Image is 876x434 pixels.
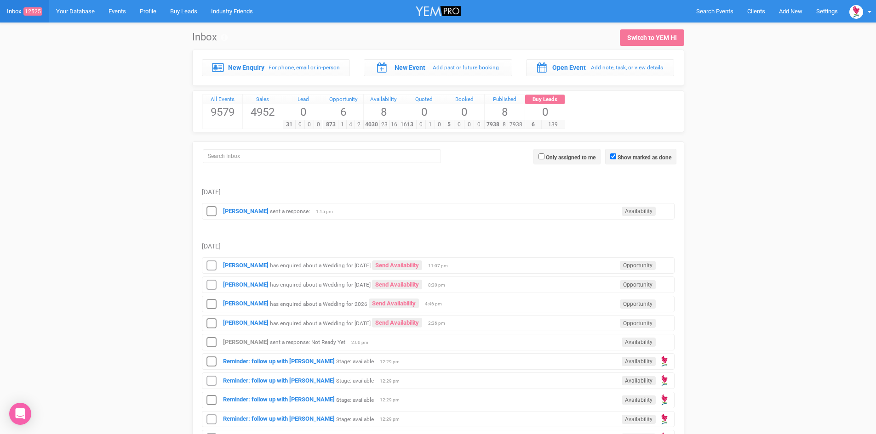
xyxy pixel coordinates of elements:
span: 12525 [23,7,42,16]
span: 7938 [508,120,525,129]
small: has enquired about a Wedding for [DATE] [270,282,371,288]
span: 1:15 pm [316,209,339,215]
a: Opportunity [323,95,363,105]
span: 0 [283,104,323,120]
span: 0 [404,104,444,120]
div: Quoted [404,95,444,105]
h5: [DATE] [202,189,675,196]
span: 0 [444,104,484,120]
span: Opportunity [620,319,656,328]
span: Availability [622,207,656,216]
a: Switch to YEM Hi [620,29,684,46]
a: [PERSON_NAME] [223,281,269,288]
span: 0 [435,120,444,129]
span: 12:29 pm [380,359,403,365]
span: 8 [485,104,525,120]
label: Only assigned to me [546,153,595,162]
a: Reminder: follow up with [PERSON_NAME] [223,358,335,365]
a: Open Event Add note, task, or view details [526,59,675,76]
span: 2 [355,120,363,129]
span: 12:29 pm [380,397,403,403]
span: 0 [454,120,464,129]
div: Open Intercom Messenger [9,403,31,425]
label: New Enquiry [228,63,264,72]
span: 0 [304,120,314,129]
span: 139 [541,120,565,129]
small: sent a response: [270,208,310,214]
small: sent a response: Not Ready Yet [270,339,345,345]
a: Reminder: follow up with [PERSON_NAME] [223,377,335,384]
span: Availability [622,376,656,385]
span: 11:07 pm [428,263,451,269]
div: Switch to YEM Hi [627,33,677,42]
a: New Event Add past or future booking [364,59,512,76]
a: Send Availability [372,260,422,270]
a: Sales [243,95,283,105]
small: Add note, task, or view details [591,64,663,71]
span: Availability [622,338,656,347]
a: Reminder: follow up with [PERSON_NAME] [223,415,335,422]
span: Opportunity [620,280,656,289]
a: New Enquiry For phone, email or in-person [202,59,350,76]
strong: [PERSON_NAME] [223,262,269,269]
span: 0 [314,120,323,129]
a: [PERSON_NAME] [223,319,269,326]
span: 16 [389,120,399,129]
small: has enquired about a Wedding for 2026 [270,300,367,307]
small: For phone, email or in-person [269,64,340,71]
span: Opportunity [620,261,656,270]
img: open-uri20190322-4-14wp8y4 [658,413,671,426]
small: has enquired about a Wedding for [DATE] [270,262,371,269]
span: 0 [474,120,484,129]
span: 5 [444,120,454,129]
span: 12:29 pm [380,416,403,423]
label: New Event [395,63,425,72]
strong: [PERSON_NAME] [223,208,269,214]
label: Show marked as done [618,153,671,162]
a: Send Availability [372,280,422,289]
img: open-uri20190322-4-14wp8y4 [658,394,671,406]
h1: Inbox [192,32,228,43]
a: Lead [283,95,323,105]
span: Add New [779,8,802,15]
span: 0 [525,104,565,120]
span: 8:30 pm [428,282,451,288]
span: 8 [364,104,404,120]
span: Search Events [696,8,733,15]
span: 6 [323,104,363,120]
small: Stage: available [336,378,374,384]
a: All Events [203,95,243,105]
a: Availability [364,95,404,105]
span: 2:00 pm [351,339,374,346]
span: 31 [283,120,296,129]
span: 0 [295,120,305,129]
img: open-uri20190322-4-14wp8y4 [849,5,863,19]
span: 1 [338,120,347,129]
span: Availability [622,415,656,424]
span: 4030 [363,120,380,129]
span: 6 [525,120,542,129]
a: [PERSON_NAME] [223,300,269,307]
img: open-uri20190322-4-14wp8y4 [658,355,671,368]
a: Published [485,95,525,105]
span: 873 [323,120,338,129]
span: Availability [622,357,656,366]
a: [PERSON_NAME] [223,338,269,345]
span: 0 [464,120,475,129]
h5: [DATE] [202,243,675,250]
span: Opportunity [620,299,656,309]
a: Booked [444,95,484,105]
input: Search Inbox [203,149,441,163]
span: 0 [416,120,426,129]
span: 9579 [203,104,243,120]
